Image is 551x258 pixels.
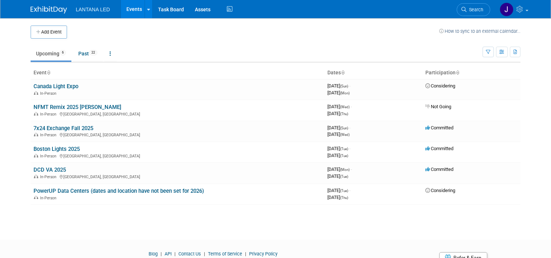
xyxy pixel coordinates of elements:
[34,83,78,90] a: Canada Light Expo
[34,175,38,178] img: In-Person Event
[31,6,67,13] img: ExhibitDay
[500,3,513,16] img: Jane Divis
[457,3,490,16] a: Search
[34,111,322,117] div: [GEOGRAPHIC_DATA], [GEOGRAPHIC_DATA]
[425,104,451,109] span: Not Going
[89,50,97,55] span: 22
[31,26,67,39] button: Add Event
[327,111,348,116] span: [DATE]
[456,70,459,75] a: Sort by Participation Type
[340,112,348,116] span: (Thu)
[340,91,350,95] span: (Mon)
[34,196,38,199] img: In-Person Event
[351,167,352,172] span: -
[60,50,66,55] span: 6
[34,167,66,173] a: DCD VA 2025
[349,125,350,130] span: -
[165,251,172,257] a: API
[178,251,201,257] a: Contact Us
[34,112,38,116] img: In-Person Event
[31,67,324,79] th: Event
[425,146,453,151] span: Committed
[327,146,350,151] span: [DATE]
[34,173,322,179] div: [GEOGRAPHIC_DATA], [GEOGRAPHIC_DATA]
[425,83,455,89] span: Considering
[34,153,322,159] div: [GEOGRAPHIC_DATA], [GEOGRAPHIC_DATA]
[425,188,455,193] span: Considering
[340,154,348,158] span: (Tue)
[349,146,350,151] span: -
[327,104,352,109] span: [DATE]
[34,132,322,137] div: [GEOGRAPHIC_DATA], [GEOGRAPHIC_DATA]
[34,104,121,110] a: NFMT Remix 2025 [PERSON_NAME]
[31,47,71,60] a: Upcoming6
[202,251,207,257] span: |
[327,195,348,200] span: [DATE]
[40,91,59,96] span: In-Person
[243,251,248,257] span: |
[340,189,348,193] span: (Tue)
[351,104,352,109] span: -
[349,83,350,89] span: -
[439,28,520,34] a: How to sync to an external calendar...
[327,90,350,95] span: [DATE]
[340,133,350,137] span: (Wed)
[340,175,348,179] span: (Tue)
[327,167,352,172] span: [DATE]
[159,251,164,257] span: |
[340,105,350,109] span: (Wed)
[327,83,350,89] span: [DATE]
[422,67,520,79] th: Participation
[34,133,38,136] img: In-Person Event
[173,251,177,257] span: |
[327,173,348,179] span: [DATE]
[47,70,50,75] a: Sort by Event Name
[34,146,80,152] a: Boston Lights 2025
[349,188,350,193] span: -
[340,126,348,130] span: (Sun)
[340,168,350,172] span: (Mon)
[340,147,348,151] span: (Tue)
[40,175,59,179] span: In-Person
[327,188,350,193] span: [DATE]
[40,196,59,200] span: In-Person
[73,47,103,60] a: Past22
[341,70,345,75] a: Sort by Start Date
[327,153,348,158] span: [DATE]
[40,133,59,137] span: In-Person
[327,132,350,137] span: [DATE]
[76,7,110,12] span: LANTANA LED
[467,7,483,12] span: Search
[340,196,348,200] span: (Thu)
[425,125,453,130] span: Committed
[340,84,348,88] span: (Sun)
[208,251,242,257] a: Terms of Service
[34,154,38,157] img: In-Person Event
[34,188,204,194] a: PowerUP Data Centers (dates and location have not been set for 2026)
[425,167,453,172] span: Committed
[34,91,38,95] img: In-Person Event
[34,125,93,132] a: 7x24 Exchange Fall 2025
[324,67,422,79] th: Dates
[149,251,158,257] a: Blog
[327,125,350,130] span: [DATE]
[40,154,59,159] span: In-Person
[249,251,278,257] a: Privacy Policy
[40,112,59,117] span: In-Person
